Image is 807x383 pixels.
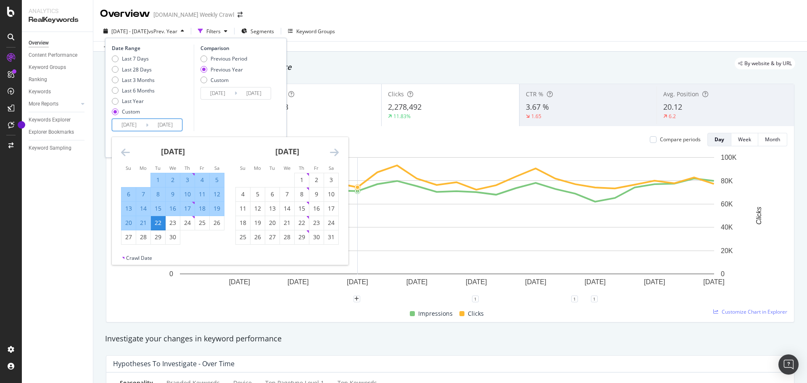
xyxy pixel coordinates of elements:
[136,190,150,198] div: 7
[284,165,290,171] small: We
[151,216,166,230] td: Selected as end date. Tuesday, April 22, 2025
[151,233,165,241] div: 29
[121,187,136,201] td: Selected. Sunday, April 6, 2025
[136,187,151,201] td: Selected. Monday, April 7, 2025
[161,146,185,156] strong: [DATE]
[185,165,190,171] small: Th
[309,219,324,227] div: 23
[418,309,453,319] span: Impressions
[738,136,751,143] div: Week
[180,176,195,184] div: 3
[251,28,274,35] span: Segments
[324,190,338,198] div: 10
[136,204,150,213] div: 14
[29,128,87,137] a: Explorer Bookmarks
[112,55,155,62] div: Last 7 Days
[265,219,280,227] div: 20
[295,187,309,201] td: Choose Thursday, May 8, 2025 as your check-in date. It’s available.
[121,219,136,227] div: 20
[210,190,224,198] div: 12
[251,201,265,216] td: Choose Monday, May 12, 2025 as your check-in date. It’s available.
[201,87,235,99] input: Start Date
[531,113,541,120] div: 1.65
[211,66,243,73] div: Previous Year
[275,146,299,156] strong: [DATE]
[29,128,74,137] div: Explorer Bookmarks
[295,173,309,187] td: Choose Thursday, May 1, 2025 as your check-in date. It’s available.
[265,233,280,241] div: 27
[29,100,79,108] a: More Reports
[200,45,274,52] div: Comparison
[136,233,150,241] div: 28
[29,144,71,153] div: Keyword Sampling
[669,113,676,120] div: 6.2
[112,137,348,254] div: Calendar
[280,230,295,244] td: Choose Wednesday, May 28, 2025 as your check-in date. It’s available.
[237,12,243,18] div: arrow-right-arrow-left
[591,296,598,302] div: 1
[210,173,224,187] td: Selected. Saturday, April 5, 2025
[393,113,411,120] div: 11.83%
[466,278,487,285] text: [DATE]
[210,176,224,184] div: 5
[112,77,155,84] div: Last 3 Months
[236,187,251,201] td: Choose Sunday, May 4, 2025 as your check-in date. It’s available.
[663,90,699,98] span: Avg. Position
[214,165,219,171] small: Sa
[731,133,758,146] button: Week
[324,233,338,241] div: 31
[121,190,136,198] div: 6
[121,201,136,216] td: Selected. Sunday, April 13, 2025
[280,187,295,201] td: Choose Wednesday, May 7, 2025 as your check-in date. It’s available.
[660,136,701,143] div: Compare periods
[254,165,261,171] small: Mo
[265,204,280,213] div: 13
[29,51,77,60] div: Content Performance
[571,296,578,302] div: 1
[29,15,86,25] div: RealKeywords
[195,173,210,187] td: Selected. Friday, April 4, 2025
[180,216,195,230] td: Choose Thursday, April 24, 2025 as your check-in date. It’s available.
[295,216,309,230] td: Choose Thursday, May 22, 2025 as your check-in date. It’s available.
[151,176,165,184] div: 1
[280,201,295,216] td: Choose Wednesday, May 14, 2025 as your check-in date. It’s available.
[153,11,234,19] div: [DOMAIN_NAME] Weekly Crawl
[324,187,339,201] td: Choose Saturday, May 10, 2025 as your check-in date. It’s available.
[663,102,682,112] span: 20.12
[112,66,155,73] div: Last 28 Days
[309,216,324,230] td: Choose Friday, May 23, 2025 as your check-in date. It’s available.
[251,187,265,201] td: Choose Monday, May 5, 2025 as your check-in date. It’s available.
[251,216,265,230] td: Choose Monday, May 19, 2025 as your check-in date. It’s available.
[29,116,71,124] div: Keywords Explorer
[200,165,204,171] small: Fr
[140,165,147,171] small: Mo
[295,233,309,241] div: 29
[765,136,780,143] div: Month
[269,165,275,171] small: Tu
[309,176,324,184] div: 2
[121,216,136,230] td: Selected. Sunday, April 20, 2025
[18,121,25,129] div: Tooltip anchor
[285,24,338,38] button: Keyword Groups
[309,190,324,198] div: 9
[195,204,209,213] div: 18
[148,28,177,35] span: vs Prev. Year
[713,308,787,315] a: Customize Chart in Explorer
[526,102,549,112] span: 3.67 %
[121,230,136,244] td: Choose Sunday, April 27, 2025 as your check-in date. It’s available.
[299,165,304,171] small: Th
[236,190,250,198] div: 4
[735,58,795,69] div: legacy label
[151,187,166,201] td: Selected. Tuesday, April 8, 2025
[126,254,152,261] div: Crawl Date
[585,278,606,285] text: [DATE]
[112,119,146,131] input: Start Date
[755,207,762,225] text: Clicks
[29,63,66,72] div: Keyword Groups
[236,201,251,216] td: Choose Sunday, May 11, 2025 as your check-in date. It’s available.
[148,119,182,131] input: End Date
[169,165,176,171] small: We
[166,201,180,216] td: Selected. Wednesday, April 16, 2025
[29,51,87,60] a: Content Performance
[251,204,265,213] div: 12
